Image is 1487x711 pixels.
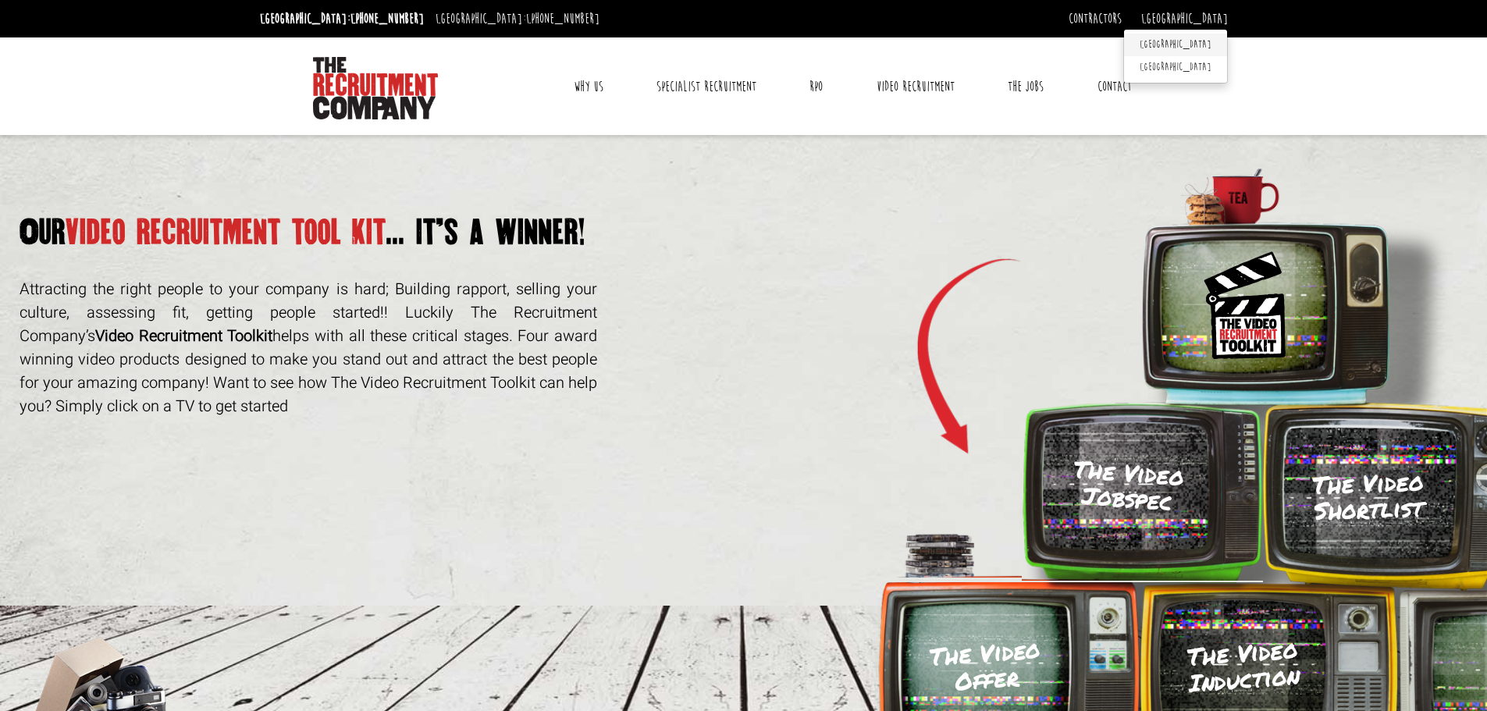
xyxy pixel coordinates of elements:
[1263,400,1487,582] img: tv-yellow-bright.png
[95,325,272,347] strong: Video Recruitment Toolkit
[996,67,1055,106] a: The Jobs
[1022,166,1487,400] img: tv-blue.png
[1186,637,1300,697] h3: The Video Induction
[1124,56,1227,79] a: [GEOGRAPHIC_DATA]
[20,213,66,251] span: Our
[432,6,603,31] li: [GEOGRAPHIC_DATA]:
[562,67,615,106] a: Why Us
[1141,10,1228,27] a: [GEOGRAPHIC_DATA]
[1123,29,1228,84] ul: [GEOGRAPHIC_DATA]
[1280,467,1457,526] h3: The Video Shortlist
[526,10,599,27] a: [PHONE_NUMBER]
[1022,400,1263,581] img: TV-Green.png
[1124,34,1227,56] a: [GEOGRAPHIC_DATA]
[1069,10,1122,27] a: Contractors
[350,10,424,27] a: [PHONE_NUMBER]
[256,6,428,31] li: [GEOGRAPHIC_DATA]:
[1198,246,1291,364] img: Toolkit_Logo.svg
[929,637,1043,697] h3: The Video Offer
[386,213,586,251] span: ... it’s a winner!
[865,67,966,106] a: Video Recruitment
[645,67,768,106] a: Specialist Recruitment
[1086,67,1144,106] a: Contact
[20,219,843,247] h1: video recruitment tool kit
[798,67,834,106] a: RPO
[20,278,597,418] p: Attracting the right people to your company is hard; Building rapport, selling your culture, asse...
[1071,456,1185,516] h3: The Video Jobspec
[874,166,1022,578] img: Arrow.png
[313,57,438,119] img: The Recruitment Company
